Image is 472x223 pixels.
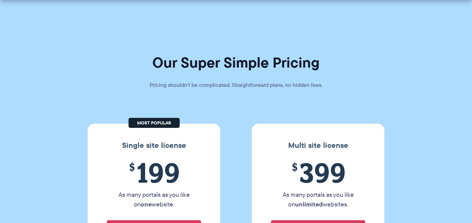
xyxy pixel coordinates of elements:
[271,157,365,188] span: 399
[295,200,323,209] strong: unlimited
[107,157,201,188] span: 199
[95,141,213,150] h3: Single site license
[259,141,377,150] h3: Multi site license
[271,190,365,209] p: As many portals as you like on websites.
[141,200,152,209] strong: one
[132,80,340,90] p: Pricing shouldn't be complicated. Straightforward plans, no hidden fees.
[107,190,201,209] p: As many portals as you like on website.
